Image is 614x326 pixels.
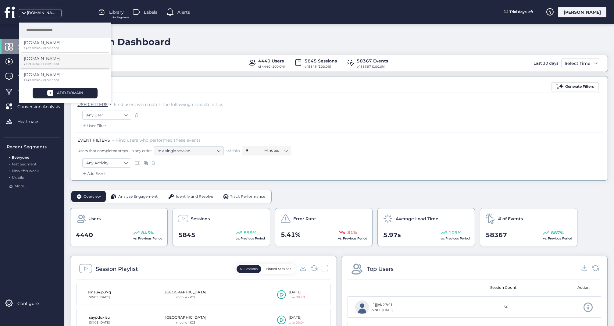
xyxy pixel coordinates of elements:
nz-select-item: Any Activity [86,158,127,168]
span: Error Rate [293,215,316,222]
div: 58367 Events [357,58,388,64]
span: Sessions [191,215,210,222]
div: 5845 Sessions [305,58,337,64]
div: [DATE] [289,315,305,321]
span: Heatmaps [17,118,48,125]
span: Users [88,215,101,222]
div: Main Dashboard [91,36,171,48]
span: 58367 [486,230,507,240]
div: of 4440 (100.0%) [259,64,285,69]
span: Users that completed steps [77,148,128,153]
div: SINCE [DATE] [372,308,393,313]
div: SINCE [DATE] [84,320,115,325]
p: [DOMAIN_NAME] [24,55,60,62]
mat-header-cell: Session Count [472,279,535,296]
div: Last 30 days [532,58,560,68]
span: 5845 [178,230,195,240]
span: vs. Previous Period [236,236,265,240]
div: mobile · iOS [165,295,206,300]
span: 31% [347,229,357,236]
span: vs. Previous Period [133,236,162,240]
span: New this week [12,168,39,173]
span: Analyze Engagement [118,194,158,200]
span: 5.97s [383,230,401,240]
span: Overview [84,194,101,200]
div: Select Time [563,60,592,67]
span: 36 [504,304,509,310]
div: User Filter [81,123,106,129]
span: Average Load Time [396,215,438,222]
div: 4440 Users [259,58,285,64]
p: 2743 SESSION FROM 3000 [24,79,102,82]
span: vs. Previous Period [338,236,367,240]
span: Find users who performed these events [116,137,201,143]
span: USER FILTERS [77,102,108,107]
div: Top Users [367,265,394,273]
div: 1jjjbk27r1l [372,302,393,308]
div: [DOMAIN_NAME] [27,10,57,16]
div: [PERSON_NAME] [558,7,606,17]
div: ADD DOMAIN [57,90,83,96]
nz-select-item: Minutes [264,146,287,155]
button: All Sessions [237,265,261,273]
div: Generate Filters [565,84,594,90]
span: within [227,148,240,154]
span: More ... [15,183,28,189]
span: Configure [17,300,48,307]
span: vs. Previous Period [543,236,572,240]
span: 899% [244,229,256,236]
span: For Segments [112,16,130,19]
span: . [9,174,10,180]
div: smsu4ip37q [84,289,115,295]
span: . [9,154,10,160]
span: 5.41% [281,230,301,239]
p: 2369 SESSION FROM 3000 [24,63,102,66]
span: test Segment [12,162,37,166]
span: Library [109,9,124,16]
div: Add Event [81,171,106,177]
span: Find users who match the following characteristics [114,102,223,107]
div: Session Playlist [96,265,138,273]
p: 6462 SESSION FROM 9000 [24,47,102,50]
div: Recent Segments [7,144,60,150]
span: vs. Previous Period [441,236,470,240]
button: Generate Filters [551,82,599,91]
span: . [112,136,114,142]
div: 12 Trial days left [496,7,541,17]
nz-select-item: In a single session [158,146,220,155]
span: Alerts [177,9,190,16]
div: Live 00:04 [289,320,305,325]
span: EVENT FILTERS [77,137,110,143]
p: [DOMAIN_NAME] [24,39,60,46]
span: Track Performance [230,194,265,200]
span: Identify and Resolve [176,194,213,200]
div: [GEOGRAPHIC_DATA] [165,315,206,321]
span: Everyone [12,155,29,160]
div: [GEOGRAPHIC_DATA] [165,289,206,295]
div: of 5845 (100.0%) [305,64,337,69]
div: saypdqxlsu [84,315,115,321]
span: . [9,161,10,166]
span: 4440 [76,230,93,240]
nz-select-item: Any User [86,111,127,120]
span: 887% [551,229,564,236]
span: . [9,167,10,173]
span: 845% [141,229,154,236]
p: [DOMAIN_NAME] [24,71,60,78]
span: in any order [129,148,152,153]
span: Conversion Analysis [17,103,69,110]
button: Pinned Sessions [263,265,295,273]
span: # of Events [498,215,523,222]
div: SINCE [DATE] [84,295,115,300]
div: of 58367 (100.0%) [357,64,388,69]
div: mobile · iOS [165,320,206,325]
div: [DATE] [289,289,305,295]
mat-header-cell: Action [534,279,597,296]
div: Live 00:28 [289,295,305,300]
span: 109% [448,229,461,236]
span: Mobile [12,175,24,180]
span: Labels [144,9,157,16]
